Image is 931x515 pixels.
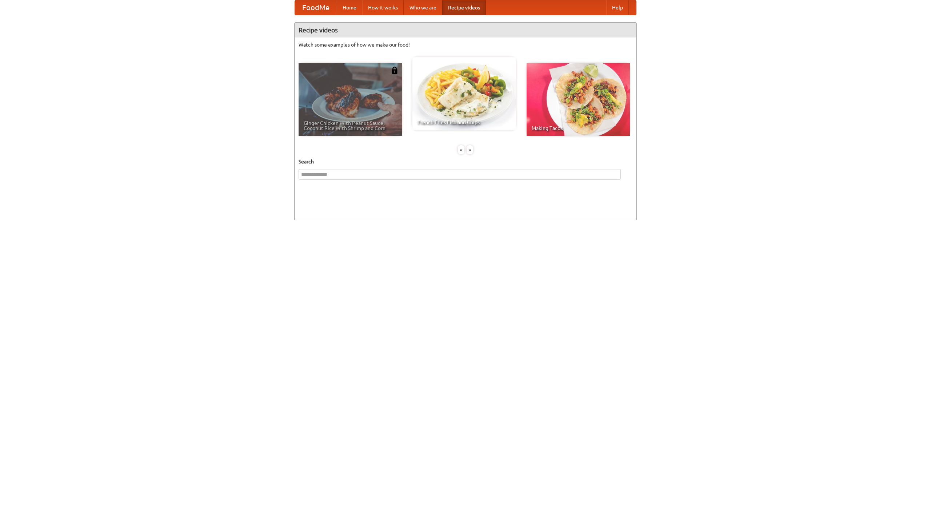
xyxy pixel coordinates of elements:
a: Home [337,0,362,15]
img: 483408.png [391,67,398,74]
a: Who we are [404,0,442,15]
a: French Fries Fish and Chips [412,57,516,130]
h5: Search [299,158,632,165]
a: Making Tacos [527,63,630,136]
a: How it works [362,0,404,15]
a: Recipe videos [442,0,486,15]
h4: Recipe videos [295,23,636,37]
span: Making Tacos [532,126,625,131]
div: « [458,145,464,154]
p: Watch some examples of how we make our food! [299,41,632,48]
a: Help [606,0,629,15]
span: French Fries Fish and Chips [417,120,511,125]
a: FoodMe [295,0,337,15]
div: » [467,145,473,154]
